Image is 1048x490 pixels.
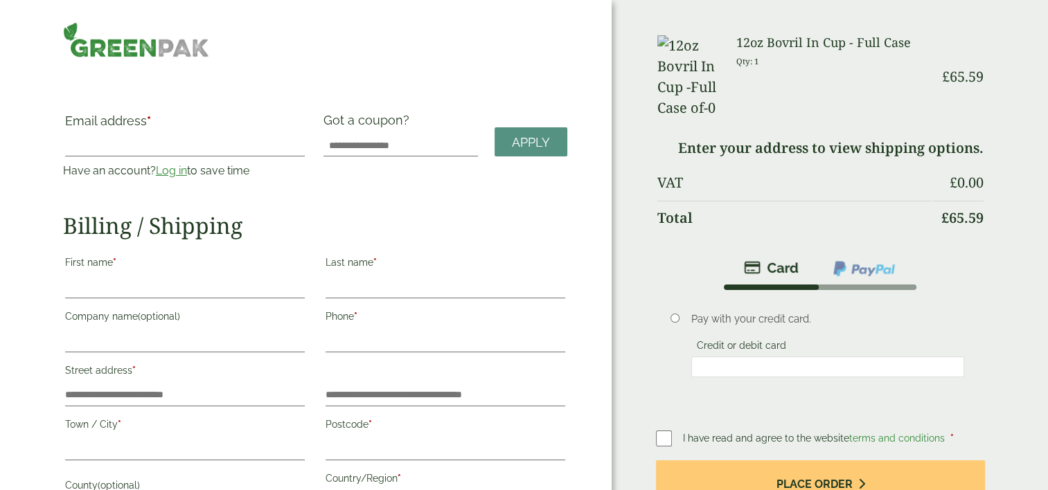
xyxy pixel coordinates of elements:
span: £ [941,208,949,227]
a: terms and conditions [849,433,945,444]
label: First name [65,253,305,276]
td: Enter your address to view shipping options. [657,131,984,165]
abbr: required [354,311,357,322]
img: GreenPak Supplies [63,22,209,57]
label: Street address [65,361,305,384]
span: £ [942,67,950,86]
label: Postcode [326,415,565,438]
label: Phone [326,307,565,330]
label: Company name [65,307,305,330]
label: Credit or debit card [691,340,792,355]
span: (optional) [138,311,180,322]
span: I have read and agree to the website [683,433,948,444]
h3: 12oz Bovril In Cup - Full Case [736,35,932,51]
img: 12oz Bovril In Cup -Full Case of-0 [657,35,720,118]
span: £ [950,173,957,192]
bdi: 0.00 [950,173,984,192]
th: VAT [657,166,932,199]
bdi: 65.59 [942,67,984,86]
label: Email address [65,115,305,134]
abbr: required [147,114,151,128]
iframe: Secure card payment input frame [695,361,959,373]
label: Town / City [65,415,305,438]
a: Apply [495,127,567,157]
p: Pay with your credit card. [691,311,963,327]
bdi: 65.59 [941,208,984,227]
abbr: required [373,257,377,268]
abbr: required [368,419,372,430]
p: Have an account? to save time [63,163,307,179]
th: Total [657,201,932,235]
img: stripe.png [744,260,799,276]
span: Apply [512,135,550,150]
label: Last name [326,253,565,276]
abbr: required [398,473,401,484]
img: ppcp-gateway.png [832,260,896,278]
a: Log in [156,164,187,177]
small: Qty: 1 [736,56,759,66]
h2: Billing / Shipping [63,212,567,239]
abbr: required [118,419,121,430]
abbr: required [132,365,136,376]
abbr: required [113,257,116,268]
label: Got a coupon? [323,113,415,134]
abbr: required [950,433,954,444]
